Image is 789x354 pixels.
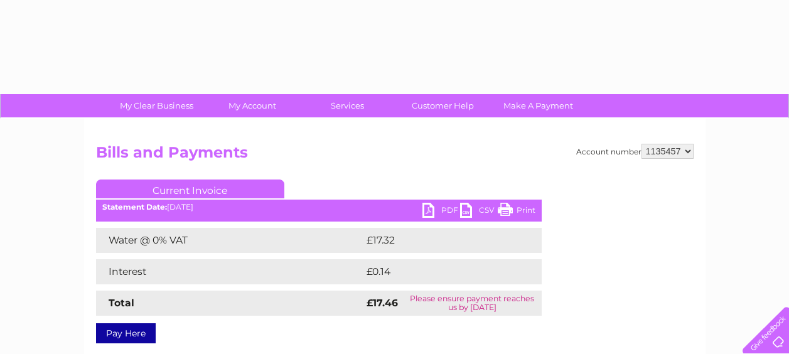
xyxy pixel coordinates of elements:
[96,228,363,253] td: Water @ 0% VAT
[460,203,498,221] a: CSV
[105,94,208,117] a: My Clear Business
[200,94,304,117] a: My Account
[96,259,363,284] td: Interest
[96,180,284,198] a: Current Invoice
[296,94,399,117] a: Services
[96,144,694,168] h2: Bills and Payments
[367,297,398,309] strong: £17.46
[576,144,694,159] div: Account number
[422,203,460,221] a: PDF
[391,94,495,117] a: Customer Help
[96,203,542,212] div: [DATE]
[109,297,134,309] strong: Total
[96,323,156,343] a: Pay Here
[102,202,167,212] b: Statement Date:
[486,94,590,117] a: Make A Payment
[403,291,541,316] td: Please ensure payment reaches us by [DATE]
[363,259,511,284] td: £0.14
[363,228,514,253] td: £17.32
[498,203,535,221] a: Print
